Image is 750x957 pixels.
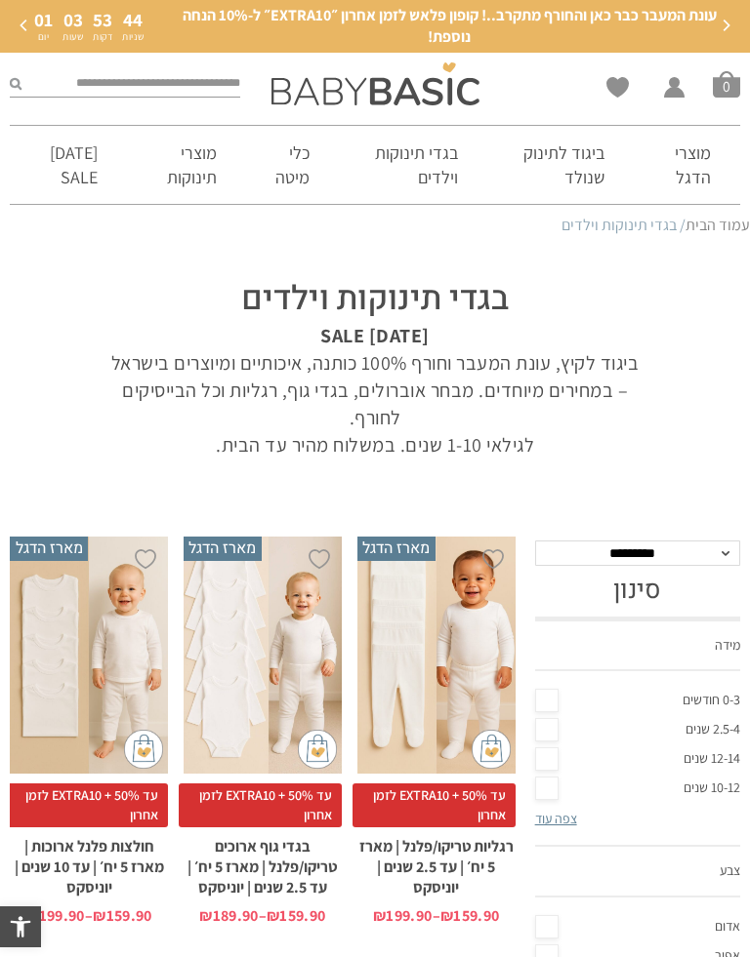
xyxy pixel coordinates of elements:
[63,8,83,31] span: 03
[127,126,245,204] a: מוצרי תינוקות
[123,8,143,31] span: 44
[535,810,577,827] a: צפה עוד
[535,576,740,606] h3: סינון
[357,537,436,560] span: מארז הדגל
[184,898,342,924] span: –
[353,783,516,827] span: עד 50% + EXTRA10 לזמן אחרון
[62,32,83,42] p: שעות
[357,537,516,923] a: מארז הדגל רגליות טריקו/פלנל | מארז 5 יח׳ | עד 2.5 שנים | יוניסקס עד 50% + EXTRA10 לזמן אחרוןרגליו...
[25,905,84,926] bdi: 199.90
[5,783,168,827] span: עד 50% + EXTRA10 לזמן אחרון
[535,621,740,672] a: מידה
[634,126,740,204] a: מוצרי הדגל
[357,898,516,924] span: –
[535,912,740,941] a: אדום
[713,70,740,98] span: סל קניות
[10,898,168,924] span: –
[93,905,151,926] bdi: 159.90
[267,905,279,926] span: ₪
[106,276,644,323] h1: בגדי תינוקות וילדים
[535,540,740,566] select: הזמנה בחנות
[535,774,740,803] a: 10-12 שנים
[93,905,105,926] span: ₪
[713,70,740,98] a: סל קניות0
[373,905,432,926] bdi: 199.90
[122,32,145,42] p: שניות
[10,827,168,897] h2: חולצות פלנל ארוכות | מארז 5 יח׳ | עד 10 שנים | יוניסקס
[487,126,634,204] a: ביגוד לתינוק שנולד
[10,537,88,560] span: מארז הדגל
[93,32,112,42] p: דקות
[267,905,325,926] bdi: 159.90
[440,905,453,926] span: ₪
[686,215,750,235] a: עמוד הבית
[298,730,337,769] img: cat-mini-atc.png
[179,5,722,49] span: עונת המעבר כבר כאן והחורף מתקרב..! קופון פלאש לזמן אחרון ״EXTRA10״ ל-10% הנחה נוספת!
[373,905,386,926] span: ₪
[535,715,740,744] a: 2.5-4 שנים
[179,783,342,827] span: עד 50% + EXTRA10 לזמן אחרון
[271,62,479,105] img: Baby Basic בגדי תינוקות וילדים אונליין
[199,905,258,926] bdi: 189.90
[106,322,644,459] p: ביגוד לקיץ, עונת המעבר וחורף 100% כותנה, איכותיים ומיוצרים בישראל – במחירים מיוחדים. מבחר אוברולי...
[124,730,163,769] img: cat-mini-atc.png
[711,12,740,41] button: Next
[472,730,511,769] img: cat-mini-atc.png
[93,8,112,31] span: 53
[535,744,740,774] a: 12-14 שנים
[357,827,516,897] h2: רגליות טריקו/פלנל | מארז 5 יח׳ | עד 2.5 שנים | יוניסקס
[184,537,262,560] span: מארז הדגל
[29,5,721,49] a: עונת המעבר כבר כאן והחורף מתקרב..! קופון פלאש לזמן אחרון ״EXTRA10״ ל-10% הנחה נוספת!01יום03שעות53...
[10,126,127,204] a: [DATE] SALE
[199,905,212,926] span: ₪
[320,323,430,348] strong: [DATE] SALE
[606,77,629,98] a: Wishlist
[339,126,487,204] a: בגדי תינוקות וילדים
[535,847,740,897] a: צבע
[34,8,53,31] span: 01
[10,12,39,41] button: Previous
[184,537,342,923] a: מארז הדגל בגדי גוף ארוכים טריקו/פלנל | מארז 5 יח׳ | עד 2.5 שנים | יוניסקס עד 50% + EXTRA10 לזמן א...
[184,827,342,897] h2: בגדי גוף ארוכים טריקו/פלנל | מארז 5 יח׳ | עד 2.5 שנים | יוניסקס
[606,77,629,104] span: Wishlist
[25,905,38,926] span: ₪
[34,32,53,42] p: יום
[10,537,168,923] a: מארז הדגל חולצות פלנל ארוכות | מארז 5 יח׳ | עד 10 שנים | יוניסקס עד 50% + EXTRA10 לזמן אחרוןחולצו...
[440,905,499,926] bdi: 159.90
[535,686,740,715] a: 0-3 חודשים
[246,126,340,204] a: כלי מיטה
